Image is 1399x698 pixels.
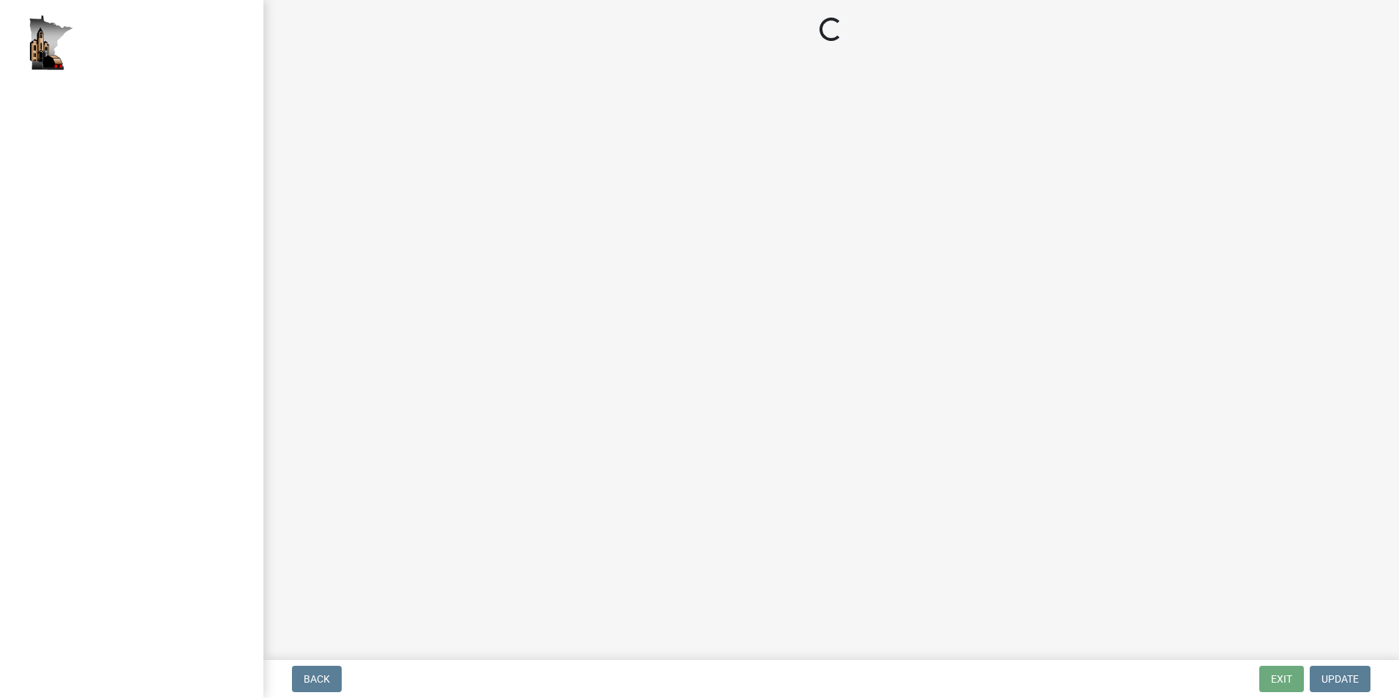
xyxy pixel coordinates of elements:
[1259,666,1304,692] button: Exit
[292,666,342,692] button: Back
[304,673,330,685] span: Back
[1321,673,1359,685] span: Update
[1310,666,1370,692] button: Update
[29,15,73,70] img: Houston County, Minnesota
